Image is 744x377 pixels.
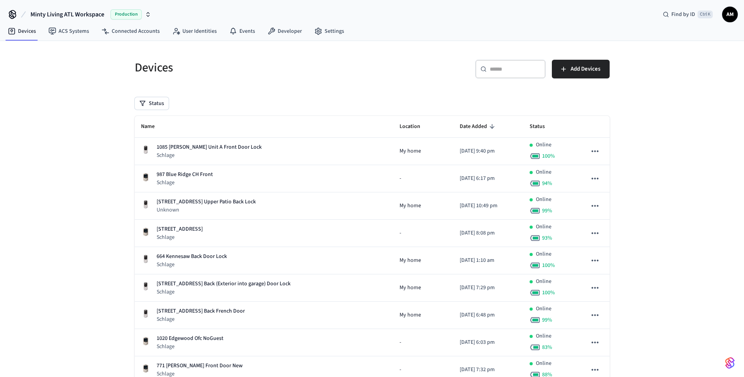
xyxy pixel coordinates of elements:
p: Schlage [157,151,262,159]
p: [DATE] 6:48 pm [460,311,517,319]
p: [DATE] 7:32 pm [460,366,517,374]
span: - [400,229,401,237]
p: [STREET_ADDRESS] [157,225,203,233]
button: Status [135,97,169,110]
a: Devices [2,24,42,38]
p: Unknown [157,206,256,214]
p: [STREET_ADDRESS] Upper Patio Back Lock [157,198,256,206]
span: My home [400,256,421,265]
span: Production [111,9,142,20]
p: [DATE] 9:40 pm [460,147,517,155]
span: 93 % [542,234,552,242]
a: Settings [308,24,350,38]
span: AM [723,7,737,21]
img: Yale Assure Touchscreen Wifi Smart Lock, Satin Nickel, Front [141,309,150,318]
span: 100 % [542,261,555,269]
span: 100 % [542,289,555,297]
span: My home [400,202,421,210]
span: 99 % [542,316,552,324]
span: My home [400,147,421,155]
img: Yale Assure Touchscreen Wifi Smart Lock, Satin Nickel, Front [141,200,150,209]
p: Online [536,141,551,149]
span: 94 % [542,180,552,187]
p: Schlage [157,261,227,269]
button: Add Devices [552,60,610,78]
p: Schlage [157,315,245,323]
div: Find by IDCtrl K [657,7,719,21]
p: Online [536,168,551,176]
span: - [400,174,401,183]
a: User Identities [166,24,223,38]
button: AM [722,7,738,22]
p: Schlage [157,179,213,187]
a: Developer [261,24,308,38]
a: Events [223,24,261,38]
p: [STREET_ADDRESS] Back (Exterior into garage) Door Lock [157,280,291,288]
span: - [400,366,401,374]
img: Schlage Sense Smart Deadbolt with Camelot Trim, Front [141,336,150,346]
span: My home [400,284,421,292]
p: Online [536,332,551,340]
span: - [400,338,401,347]
span: Find by ID [671,11,695,18]
p: Online [536,196,551,204]
span: Location [400,121,430,133]
span: My home [400,311,421,319]
span: Add Devices [571,64,600,74]
p: [DATE] 6:03 pm [460,338,517,347]
h5: Devices [135,60,368,76]
p: [DATE] 8:08 pm [460,229,517,237]
span: 99 % [542,207,552,215]
p: Online [536,250,551,258]
p: Schlage [157,343,223,350]
p: Schlage [157,233,203,241]
img: Yale Assure Touchscreen Wifi Smart Lock, Satin Nickel, Front [141,282,150,291]
p: Schlage [157,288,291,296]
p: 1020 Edgewood Ofc NoGuest [157,334,223,343]
img: Yale Assure Touchscreen Wifi Smart Lock, Satin Nickel, Front [141,254,150,264]
span: Ctrl K [698,11,713,18]
img: Schlage Sense Smart Deadbolt with Camelot Trim, Front [141,364,150,373]
span: Minty Living ATL Workspace [30,10,104,19]
p: [DATE] 10:49 pm [460,202,517,210]
p: [DATE] 6:17 pm [460,174,517,183]
span: Name [141,121,165,133]
span: Status [530,121,555,133]
p: 987 Blue Ridge CH Front [157,171,213,179]
a: ACS Systems [42,24,95,38]
p: [DATE] 1:10 am [460,256,517,265]
p: 771 [PERSON_NAME] Front Door New [157,362,243,370]
span: 83 % [542,343,552,351]
p: Online [536,359,551,368]
span: Date Added [460,121,497,133]
span: 100 % [542,152,555,160]
p: 1085 [PERSON_NAME] Unit A Front Door Lock [157,143,262,151]
p: Online [536,305,551,313]
p: Online [536,223,551,231]
p: 664 Kennesaw Back Door Lock [157,253,227,261]
p: [DATE] 7:29 pm [460,284,517,292]
img: Yale Assure Touchscreen Wifi Smart Lock, Satin Nickel, Front [141,145,150,155]
a: Connected Accounts [95,24,166,38]
p: Online [536,277,551,286]
p: [STREET_ADDRESS] Back French Door [157,307,245,315]
img: SeamLogoGradient.69752ec5.svg [725,357,735,369]
img: Schlage Sense Smart Deadbolt with Camelot Trim, Front [141,172,150,182]
img: Schlage Sense Smart Deadbolt with Camelot Trim, Front [141,227,150,237]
